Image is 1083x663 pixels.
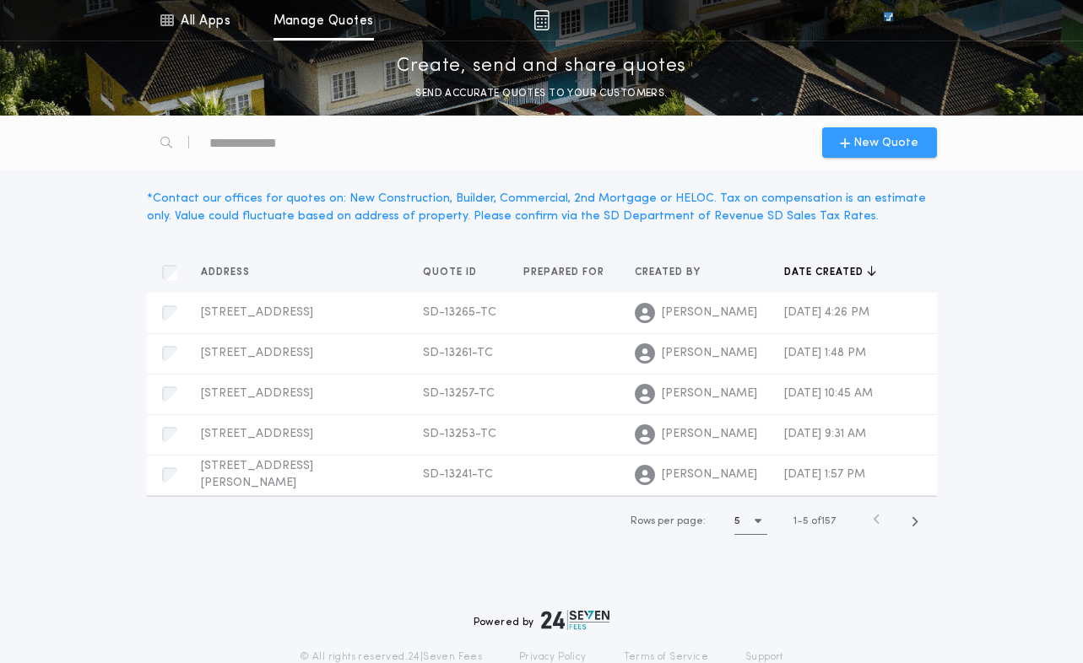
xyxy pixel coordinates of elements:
button: Address [201,264,263,281]
span: [PERSON_NAME] [662,466,757,483]
span: 1 [793,516,797,526]
span: [DATE] 4:26 PM [784,306,869,319]
button: Created by [635,264,713,281]
span: SD-13257-TC [423,387,495,400]
span: Rows per page: [631,516,706,526]
button: 5 [734,508,767,535]
span: Address [201,266,253,279]
span: of 157 [811,514,836,529]
div: Powered by [474,610,610,630]
span: Date created [784,266,867,279]
span: SD-13241-TC [423,468,493,481]
div: * Contact our offices for quotes on: New Construction, Builder, Commercial, 2nd Mortgage or HELOC... [147,190,937,225]
span: [PERSON_NAME] [662,426,757,443]
span: [PERSON_NAME] [662,305,757,321]
span: New Quote [853,134,918,152]
span: [STREET_ADDRESS] [201,347,313,359]
span: [DATE] 9:31 AM [784,428,866,440]
span: [STREET_ADDRESS][PERSON_NAME] [201,460,313,489]
button: Date created [784,264,876,281]
span: Created by [635,266,704,279]
h1: 5 [734,513,740,530]
span: [STREET_ADDRESS] [201,306,313,319]
span: SD-13253-TC [423,428,496,440]
img: vs-icon [853,12,923,29]
span: [STREET_ADDRESS] [201,428,313,440]
button: New Quote [822,127,937,158]
span: [PERSON_NAME] [662,385,757,402]
span: [DATE] 1:57 PM [784,468,865,481]
img: logo [541,610,610,630]
span: [DATE] 10:45 AM [784,387,873,400]
span: [DATE] 1:48 PM [784,347,866,359]
p: Create, send and share quotes [397,53,686,80]
img: img [533,10,550,30]
span: Quote ID [423,266,480,279]
span: SD-13265-TC [423,306,496,319]
span: [STREET_ADDRESS] [201,387,313,400]
button: Quote ID [423,264,490,281]
span: 5 [803,516,809,526]
span: SD-13261-TC [423,347,493,359]
span: [PERSON_NAME] [662,345,757,362]
p: SEND ACCURATE QUOTES TO YOUR CUSTOMERS. [415,85,667,102]
span: Prepared for [523,266,608,279]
